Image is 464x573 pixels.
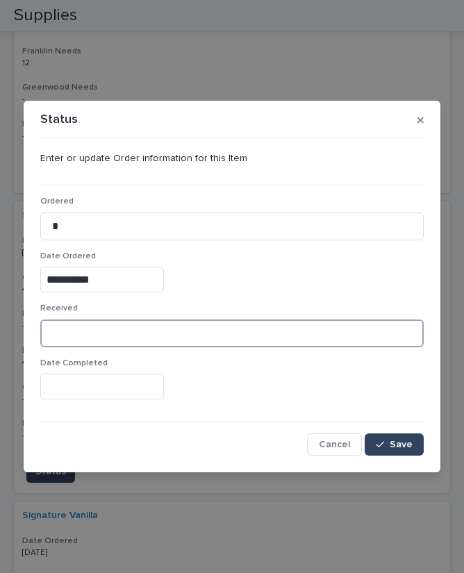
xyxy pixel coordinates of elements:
[40,359,108,367] span: Date Completed
[40,304,78,313] span: Received
[307,433,362,456] button: Cancel
[365,433,424,456] button: Save
[40,252,96,260] span: Date Ordered
[40,153,424,165] p: Enter or update Order information for this Item
[40,197,74,206] span: Ordered
[40,113,78,128] p: Status
[319,440,350,449] span: Cancel
[390,440,413,449] span: Save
